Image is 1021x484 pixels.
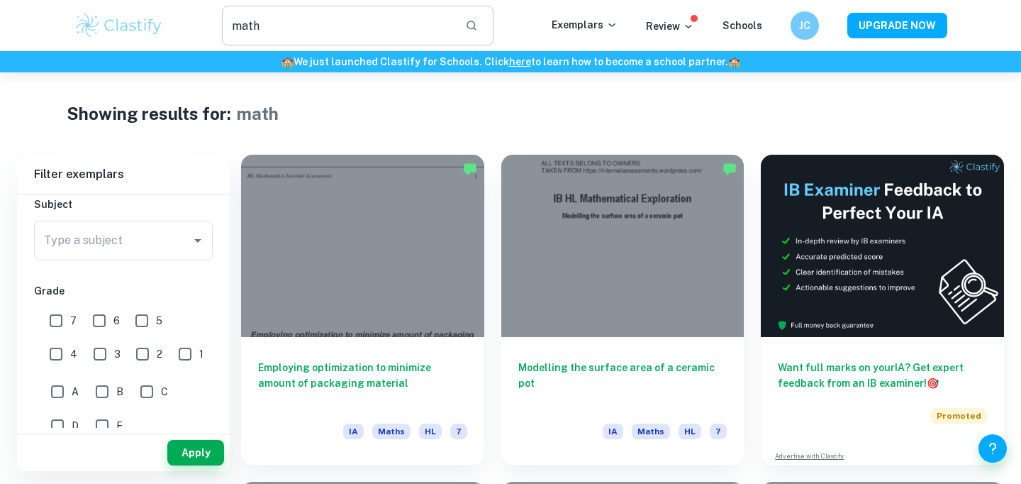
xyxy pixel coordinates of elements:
h6: JC [797,18,813,33]
h6: We just launched Clastify for Schools. Click to learn how to become a school partner. [3,54,1018,70]
a: Modelling the surface area of a ceramic potIAMathsHL7 [501,155,744,465]
button: UPGRADE NOW [847,13,947,38]
button: Open [188,231,208,251]
span: Maths [632,424,670,439]
span: 7 [450,424,467,439]
span: 4 [70,346,77,362]
span: E [116,418,123,434]
span: A [72,384,79,400]
span: 5 [156,313,162,329]
p: Review [646,18,694,34]
a: Employing optimization to minimize amount of packaging materialIAMathsHL7 [241,155,484,465]
span: Promoted [931,408,987,424]
h6: Grade [34,283,213,299]
img: Thumbnail [761,155,1004,337]
span: 3 [114,346,121,362]
span: 7 [710,424,727,439]
span: Maths [372,424,411,439]
h1: math [237,101,279,126]
img: Marked [722,162,737,176]
p: Exemplars [552,17,618,33]
h6: Subject [34,197,213,212]
span: HL [419,424,442,439]
h1: Showing results for: [67,101,231,126]
span: IA [603,424,623,439]
img: Marked [463,162,477,176]
h6: Modelling the surface area of a ceramic pot [518,360,727,407]
span: D [72,418,79,434]
span: 6 [113,313,120,329]
h6: Want full marks on your IA ? Get expert feedback from an IB examiner! [778,360,987,391]
span: B [116,384,123,400]
button: JC [791,11,819,40]
a: Schools [722,20,762,31]
a: Advertise with Clastify [775,451,844,461]
img: Clastify logo [74,11,164,40]
span: 🏫 [728,56,740,67]
input: Search for any exemplars... [222,6,454,45]
span: 7 [70,313,77,329]
button: Apply [167,440,224,466]
span: 🎯 [927,378,939,389]
span: HL [679,424,701,439]
h6: Filter exemplars [17,155,230,194]
span: 🏫 [281,56,294,67]
button: Help and Feedback [978,434,1007,463]
a: Want full marks on yourIA? Get expert feedback from an IB examiner!PromotedAdvertise with Clastify [761,155,1004,465]
span: C [161,384,168,400]
span: 1 [199,346,203,362]
a: here [509,56,531,67]
span: 2 [157,346,162,362]
span: IA [343,424,364,439]
h6: Employing optimization to minimize amount of packaging material [258,360,467,407]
